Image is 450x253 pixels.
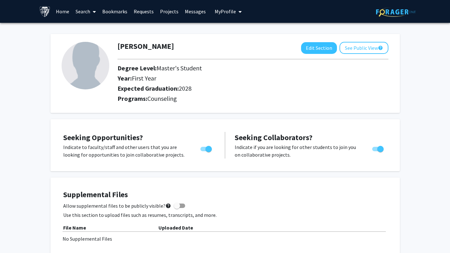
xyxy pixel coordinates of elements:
[198,143,215,153] div: Toggle
[339,42,388,54] button: See Public View
[378,44,383,52] mat-icon: help
[179,84,191,92] span: 2028
[158,224,193,231] b: Uploaded Date
[118,64,334,72] h2: Degree Level:
[63,211,387,219] p: Use this section to upload files such as resumes, transcripts, and more.
[39,6,50,17] img: Johns Hopkins University Logo
[118,85,334,92] h2: Expected Graduation:
[165,202,171,210] mat-icon: help
[235,133,312,142] span: Seeking Collaborators?
[72,0,99,23] a: Search
[235,143,360,159] p: Indicate if you are looking for other students to join you on collaborative projects.
[53,0,72,23] a: Home
[301,42,337,54] button: Edit Section
[62,42,109,89] img: Profile Picture
[118,75,334,82] h2: Year:
[63,133,143,142] span: Seeking Opportunities?
[131,0,157,23] a: Requests
[63,143,188,159] p: Indicate to faculty/staff and other users that you are looking for opportunities to join collabor...
[147,94,177,102] span: Counseling
[63,224,86,231] b: File Name
[157,64,202,72] span: Master's Student
[215,8,236,15] span: My Profile
[370,143,387,153] div: Toggle
[63,202,171,210] span: Allow supplemental files to be publicly visible?
[118,42,174,51] h1: [PERSON_NAME]
[376,7,416,17] img: ForagerOne Logo
[132,74,156,82] span: First Year
[5,224,27,248] iframe: Chat
[118,95,388,102] h2: Programs:
[63,190,387,199] h4: Supplemental Files
[99,0,131,23] a: Bookmarks
[157,0,182,23] a: Projects
[182,0,209,23] a: Messages
[63,235,388,243] div: No Supplemental Files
